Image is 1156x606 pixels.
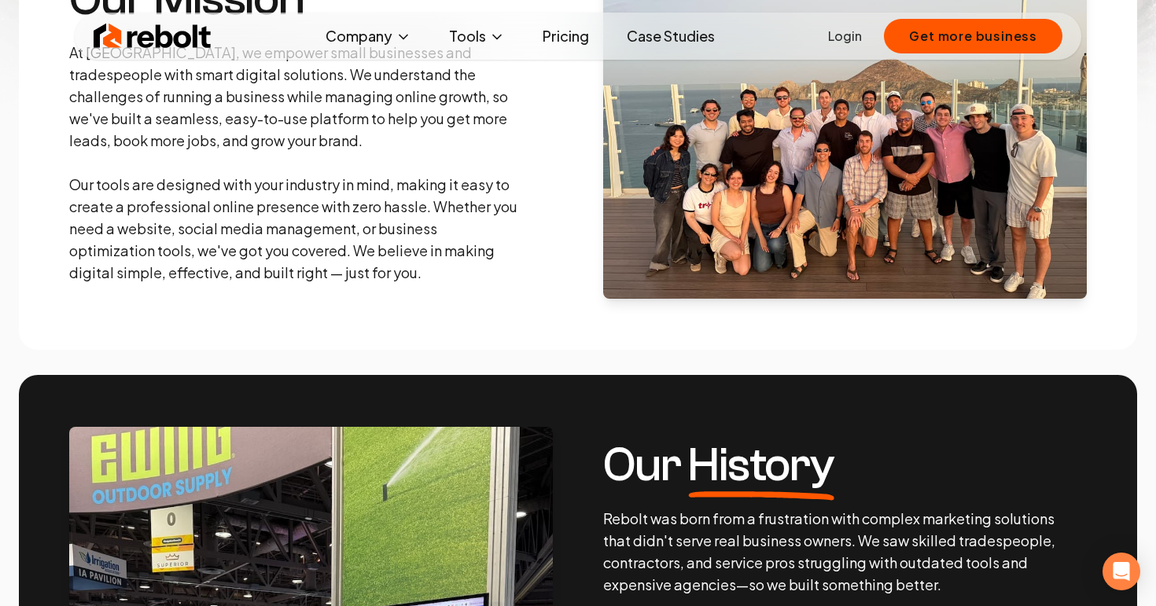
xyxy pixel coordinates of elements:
div: Open Intercom Messenger [1103,553,1140,590]
h3: Our [603,442,1056,489]
a: Case Studies [614,20,727,52]
a: Pricing [530,20,602,52]
button: Get more business [884,19,1062,53]
a: Login [828,27,862,46]
button: Company [313,20,424,52]
img: Rebolt Logo [94,20,212,52]
button: Tools [436,20,517,52]
p: At [GEOGRAPHIC_DATA], we empower small businesses and tradespeople with smart digital solutions. ... [69,42,522,284]
span: History [688,442,834,489]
